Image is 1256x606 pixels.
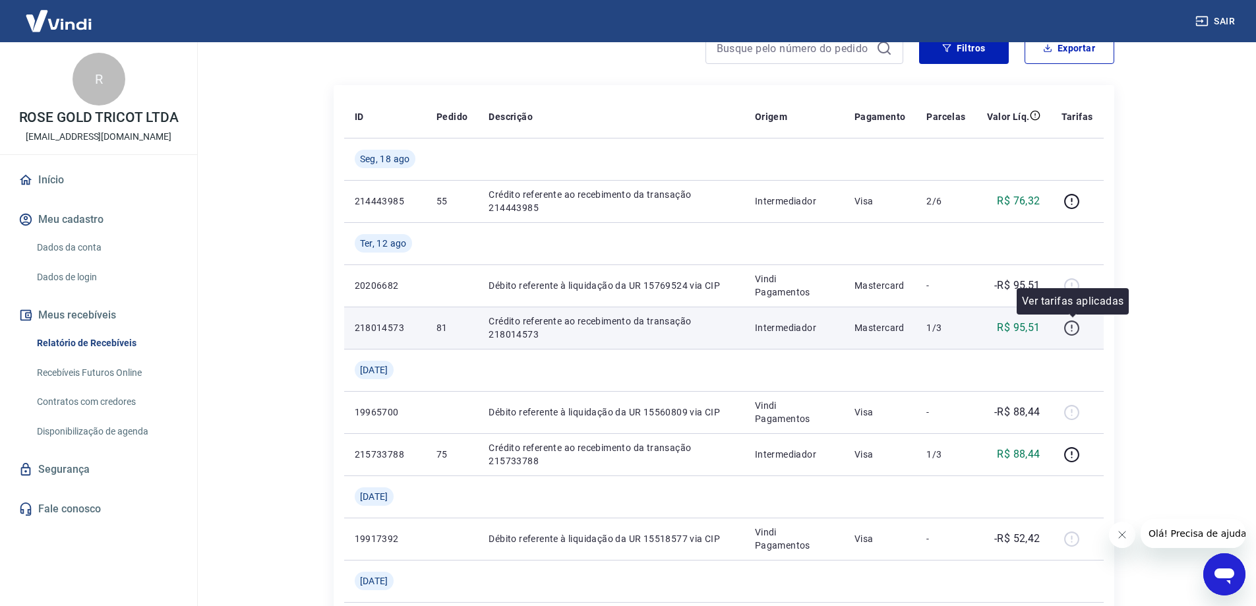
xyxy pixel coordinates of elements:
p: 19965700 [355,406,415,419]
p: - [926,406,965,419]
p: Visa [854,532,906,545]
p: 55 [436,195,467,208]
p: Mastercard [854,321,906,334]
p: ID [355,110,364,123]
p: Intermediador [755,448,833,461]
iframe: Fechar mensagem [1109,522,1135,548]
p: 2/6 [926,195,965,208]
p: 214443985 [355,195,415,208]
div: R [73,53,125,106]
p: Débito referente à liquidação da UR 15518577 via CIP [489,532,733,545]
p: Pedido [436,110,467,123]
a: Dados de login [32,264,181,291]
p: R$ 88,44 [997,446,1040,462]
span: Olá! Precisa de ajuda? [8,9,111,20]
input: Busque pelo número do pedido [717,38,871,58]
a: Relatório de Recebíveis [32,330,181,357]
button: Exportar [1025,32,1114,64]
p: -R$ 52,42 [994,531,1040,547]
span: [DATE] [360,490,388,503]
p: 81 [436,321,467,334]
p: R$ 95,51 [997,320,1040,336]
p: Pagamento [854,110,906,123]
p: - [926,532,965,545]
a: Início [16,166,181,195]
p: Vindi Pagamentos [755,526,833,552]
button: Filtros [919,32,1009,64]
p: Crédito referente ao recebimento da transação 218014573 [489,315,733,341]
p: Intermediador [755,195,833,208]
button: Meus recebíveis [16,301,181,330]
iframe: Botão para abrir a janela de mensagens [1203,553,1245,595]
p: Débito referente à liquidação da UR 15560809 via CIP [489,406,733,419]
a: Recebíveis Futuros Online [32,359,181,386]
p: Vindi Pagamentos [755,272,833,299]
p: [EMAIL_ADDRESS][DOMAIN_NAME] [26,130,171,144]
p: Parcelas [926,110,965,123]
iframe: Mensagem da empresa [1141,519,1245,548]
img: Vindi [16,1,102,41]
p: 215733788 [355,448,415,461]
p: Ver tarifas aplicadas [1022,293,1123,309]
p: Visa [854,406,906,419]
p: Intermediador [755,321,833,334]
p: Origem [755,110,787,123]
p: Vindi Pagamentos [755,399,833,425]
p: R$ 76,32 [997,193,1040,209]
p: Tarifas [1062,110,1093,123]
p: Valor Líq. [987,110,1030,123]
p: 75 [436,448,467,461]
a: Fale conosco [16,495,181,524]
span: Ter, 12 ago [360,237,407,250]
span: [DATE] [360,574,388,588]
p: Descrição [489,110,533,123]
p: 1/3 [926,448,965,461]
a: Contratos com credores [32,388,181,415]
a: Disponibilização de agenda [32,418,181,445]
p: 19917392 [355,532,415,545]
p: 218014573 [355,321,415,334]
span: [DATE] [360,363,388,377]
p: - [926,279,965,292]
p: ROSE GOLD TRICOT LTDA [19,111,179,125]
p: 20206682 [355,279,415,292]
p: Crédito referente ao recebimento da transação 215733788 [489,441,733,468]
button: Sair [1193,9,1240,34]
p: -R$ 95,51 [994,278,1040,293]
p: Débito referente à liquidação da UR 15769524 via CIP [489,279,733,292]
p: Visa [854,448,906,461]
p: Visa [854,195,906,208]
a: Dados da conta [32,234,181,261]
button: Meu cadastro [16,205,181,234]
p: Crédito referente ao recebimento da transação 214443985 [489,188,733,214]
p: 1/3 [926,321,965,334]
p: -R$ 88,44 [994,404,1040,420]
a: Segurança [16,455,181,484]
p: Mastercard [854,279,906,292]
span: Seg, 18 ago [360,152,410,166]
